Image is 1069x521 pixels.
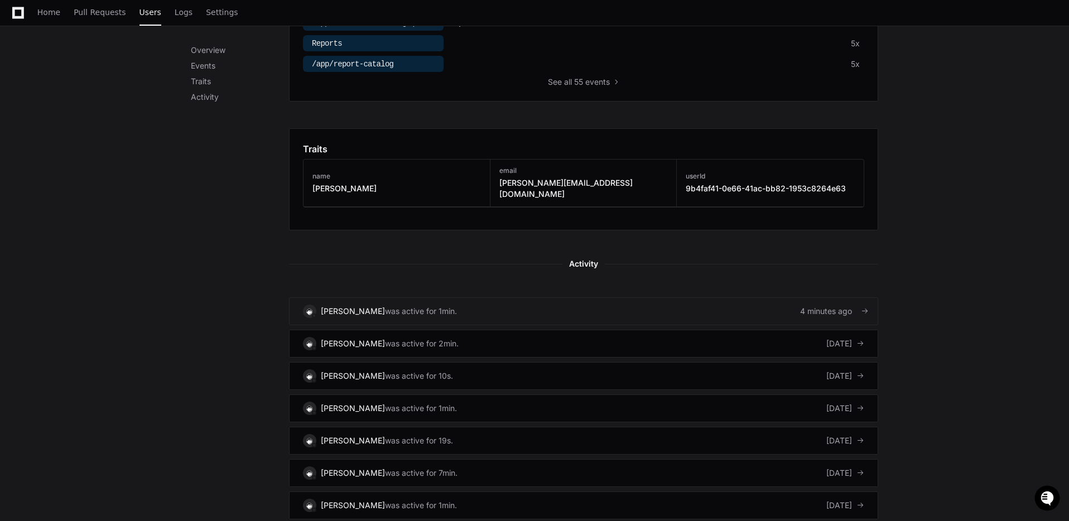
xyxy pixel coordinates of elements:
[826,403,864,414] div: [DATE]
[686,172,846,181] h3: userId
[11,11,33,33] img: PlayerZero
[686,183,846,194] h3: 9b4faf41-0e66-41ac-bb82-1953c8264e63
[191,45,289,56] p: Overview
[289,297,878,325] a: [PERSON_NAME]was active for 1min.4 minutes ago
[312,172,377,181] h3: name
[851,59,860,70] div: 5x
[321,467,385,479] div: [PERSON_NAME]
[826,467,864,479] div: [DATE]
[74,9,126,16] span: Pull Requests
[304,306,315,316] img: 8.svg
[385,435,453,446] div: was active for 19s.
[303,142,864,156] app-pz-page-link-header: Traits
[289,491,878,519] a: [PERSON_NAME]was active for 1min.[DATE]
[1033,484,1063,514] iframe: Open customer support
[499,166,668,175] h3: email
[304,435,315,446] img: 8.svg
[385,306,457,317] div: was active for 1min.
[50,94,153,103] div: We're available if you need us!
[37,9,60,16] span: Home
[321,500,385,511] div: [PERSON_NAME]
[173,119,203,133] button: See all
[321,403,385,414] div: [PERSON_NAME]
[385,403,457,414] div: was active for 1min.
[190,86,203,100] button: Start new chat
[321,338,385,349] div: [PERSON_NAME]
[289,394,878,422] a: [PERSON_NAME]was active for 1min.[DATE]
[304,338,315,349] img: 8.svg
[385,338,459,349] div: was active for 2min.
[800,306,864,317] div: 4 minutes ago
[99,149,122,158] span: [DATE]
[312,60,393,69] span: /app/report-catalog
[289,427,878,455] a: [PERSON_NAME]was active for 19s.[DATE]
[50,83,183,94] div: Start new chat
[564,76,610,88] span: all 55 events
[826,338,864,349] div: [DATE]
[304,500,315,510] img: 8.svg
[11,139,29,165] img: Robert Klasen
[191,91,289,103] p: Activity
[385,467,458,479] div: was active for 7min.
[304,403,315,413] img: 8.svg
[191,76,289,87] p: Traits
[111,175,135,183] span: Pylon
[93,149,97,158] span: •
[499,177,668,200] h3: [PERSON_NAME][EMAIL_ADDRESS][DOMAIN_NAME]
[303,142,328,156] h1: Traits
[385,370,453,382] div: was active for 10s.
[175,9,192,16] span: Logs
[289,330,878,358] a: [PERSON_NAME]was active for 2min.[DATE]
[385,500,457,511] div: was active for 1min.
[139,9,161,16] span: Users
[826,370,864,382] div: [DATE]
[35,149,90,158] span: [PERSON_NAME]
[321,435,385,446] div: [PERSON_NAME]
[22,150,31,159] img: 1736555170064-99ba0984-63c1-480f-8ee9-699278ef63ed
[304,467,315,478] img: 8.svg
[289,362,878,390] a: [PERSON_NAME]was active for 10s.[DATE]
[321,370,385,382] div: [PERSON_NAME]
[851,38,860,49] div: 5x
[191,60,289,71] p: Events
[826,435,864,446] div: [DATE]
[304,370,315,381] img: 8.svg
[79,174,135,183] a: Powered byPylon
[321,306,385,317] div: [PERSON_NAME]
[11,83,31,103] img: 1736555170064-99ba0984-63c1-480f-8ee9-699278ef63ed
[312,39,342,48] span: Reports
[289,459,878,487] a: [PERSON_NAME]was active for 7min.[DATE]
[23,83,44,103] img: 8294786374016_798e290d9caffa94fd1d_72.jpg
[548,76,620,88] button: Seeall 55 events
[206,9,238,16] span: Settings
[826,500,864,511] div: [DATE]
[11,45,203,62] div: Welcome
[312,183,377,194] h3: [PERSON_NAME]
[548,76,562,88] span: See
[11,122,75,131] div: Past conversations
[562,257,605,271] span: Activity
